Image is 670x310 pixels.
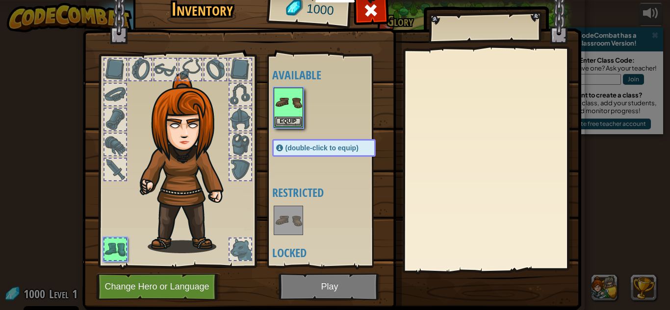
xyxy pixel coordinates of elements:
img: portrait.png [275,89,302,116]
img: hair_f2.png [135,73,241,253]
button: Equip [275,117,302,127]
img: portrait.png [275,207,302,234]
h4: Restricted [272,186,395,199]
h4: Locked [272,246,395,259]
h4: Available [272,69,395,81]
span: (double-click to equip) [285,144,359,152]
button: Change Hero or Language [96,273,221,300]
